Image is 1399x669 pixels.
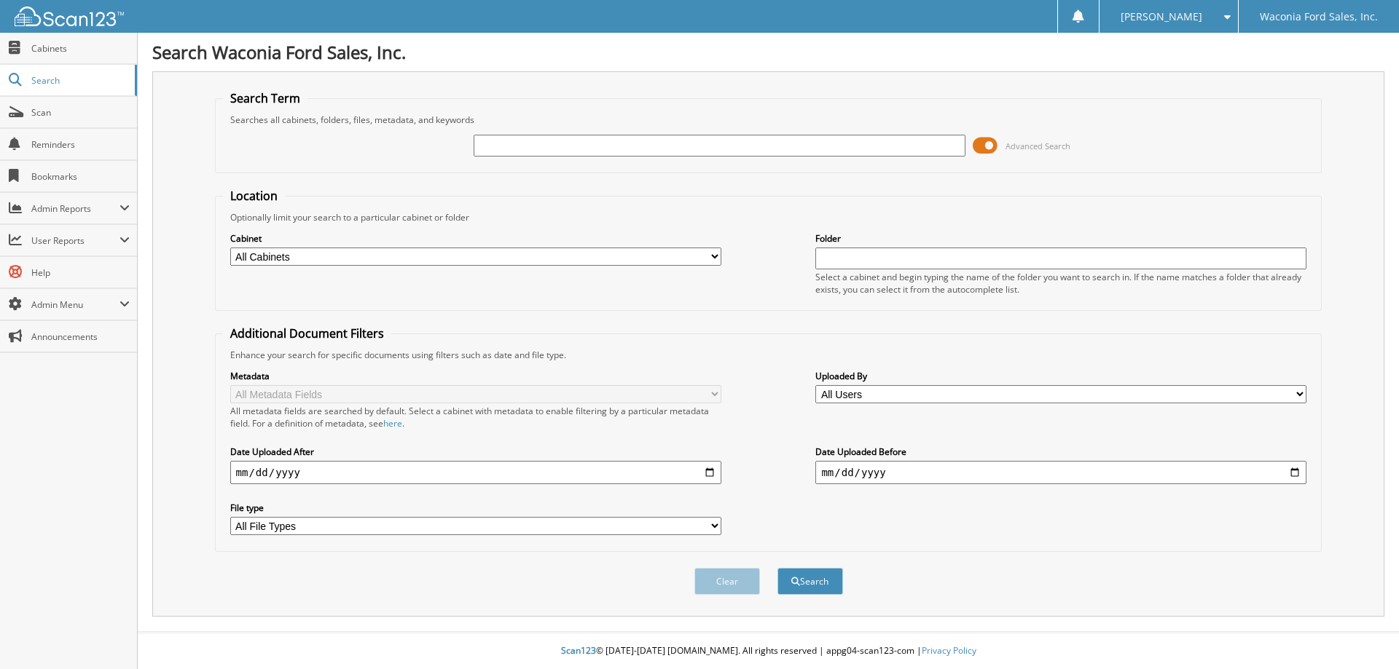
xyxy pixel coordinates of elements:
label: Date Uploaded After [230,446,721,458]
span: Admin Reports [31,202,119,215]
label: Metadata [230,370,721,382]
div: Searches all cabinets, folders, files, metadata, and keywords [223,114,1314,126]
label: File type [230,502,721,514]
span: Announcements [31,330,130,343]
legend: Location [223,188,285,204]
div: Select a cabinet and begin typing the name of the folder you want to search in. If the name match... [815,271,1306,296]
span: Bookmarks [31,170,130,183]
a: Privacy Policy [922,644,976,657]
span: Cabinets [31,42,130,55]
input: start [230,461,721,484]
div: Optionally limit your search to a particular cabinet or folder [223,211,1314,223]
legend: Additional Document Filters [223,325,391,341]
span: Scan [31,106,130,119]
div: All metadata fields are searched by default. Select a cabinet with metadata to enable filtering b... [230,405,721,429]
legend: Search Term [223,90,307,106]
button: Search [777,568,843,595]
a: here [383,417,402,429]
span: [PERSON_NAME] [1121,12,1202,21]
div: Enhance your search for specific documents using filters such as date and file type. [223,349,1314,361]
span: Advanced Search [1006,140,1070,151]
h1: Search Waconia Ford Sales, Inc. [152,40,1384,64]
span: Search [31,74,128,87]
button: Clear [694,568,760,595]
span: Admin Menu [31,298,119,311]
img: scan123-logo-white.svg [15,7,124,26]
span: Waconia Ford Sales, Inc. [1260,12,1378,21]
div: © [DATE]-[DATE] [DOMAIN_NAME]. All rights reserved | appg04-scan123-com | [138,633,1399,669]
span: Scan123 [561,644,596,657]
span: Reminders [31,138,130,151]
span: User Reports [31,234,119,247]
label: Uploaded By [815,370,1306,382]
label: Folder [815,232,1306,245]
label: Date Uploaded Before [815,446,1306,458]
input: end [815,461,1306,484]
label: Cabinet [230,232,721,245]
span: Help [31,266,130,279]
